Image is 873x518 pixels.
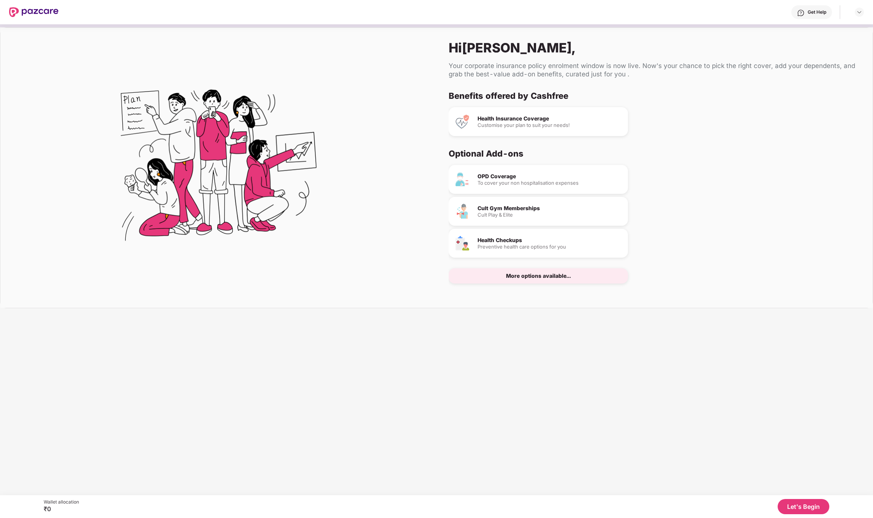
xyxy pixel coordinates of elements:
[455,236,470,251] img: Health Checkups
[478,174,622,179] div: OPD Coverage
[449,40,860,55] div: Hi [PERSON_NAME] ,
[449,62,860,78] div: Your corporate insurance policy enrolment window is now live. Now's your chance to pick the right...
[478,123,622,128] div: Customise your plan to suit your needs!
[478,212,622,217] div: Cult Play & Elite
[455,172,470,187] img: OPD Coverage
[449,90,854,101] div: Benefits offered by Cashfree
[778,499,829,514] button: Let's Begin
[121,70,316,266] img: Flex Benefits Illustration
[455,204,470,219] img: Cult Gym Memberships
[478,181,622,185] div: To cover your non hospitalisation expenses
[856,9,862,15] img: svg+xml;base64,PHN2ZyBpZD0iRHJvcGRvd24tMzJ4MzIiIHhtbG5zPSJodHRwOi8vd3d3LnczLm9yZy8yMDAwL3N2ZyIgd2...
[44,505,79,513] div: ₹0
[9,7,59,17] img: New Pazcare Logo
[44,499,79,505] div: Wallet allocation
[455,114,470,129] img: Health Insurance Coverage
[478,116,622,121] div: Health Insurance Coverage
[449,148,854,159] div: Optional Add-ons
[808,9,826,15] div: Get Help
[506,273,571,279] div: More options available...
[478,244,622,249] div: Preventive health care options for you
[797,9,805,17] img: svg+xml;base64,PHN2ZyBpZD0iSGVscC0zMngzMiIgeG1sbnM9Imh0dHA6Ly93d3cudzMub3JnLzIwMDAvc3ZnIiB3aWR0aD...
[478,238,622,243] div: Health Checkups
[478,206,622,211] div: Cult Gym Memberships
